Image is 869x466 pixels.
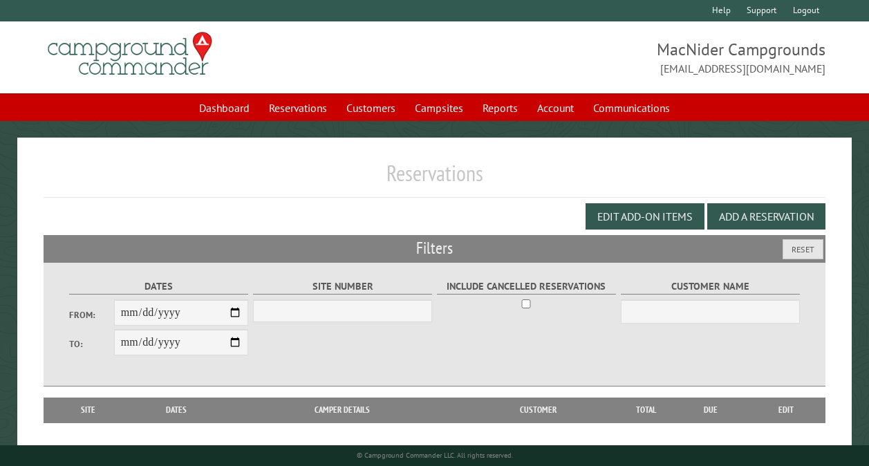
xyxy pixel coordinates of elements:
[127,398,226,422] th: Dates
[747,398,826,422] th: Edit
[44,160,825,198] h1: Reservations
[619,398,674,422] th: Total
[338,95,404,121] a: Customers
[69,337,114,351] label: To:
[435,38,826,77] span: MacNider Campgrounds [EMAIL_ADDRESS][DOMAIN_NAME]
[585,95,678,121] a: Communications
[191,95,258,121] a: Dashboard
[407,95,471,121] a: Campsites
[529,95,582,121] a: Account
[44,27,216,81] img: Campground Commander
[586,203,704,230] button: Edit Add-on Items
[357,451,513,460] small: © Campground Commander LLC. All rights reserved.
[458,398,618,422] th: Customer
[474,95,526,121] a: Reports
[707,203,825,230] button: Add a Reservation
[674,398,747,422] th: Due
[437,279,616,295] label: Include Cancelled Reservations
[226,398,458,422] th: Camper Details
[50,398,127,422] th: Site
[69,308,114,321] label: From:
[261,95,335,121] a: Reservations
[621,279,800,295] label: Customer Name
[44,235,825,261] h2: Filters
[783,239,823,259] button: Reset
[69,279,248,295] label: Dates
[253,279,432,295] label: Site Number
